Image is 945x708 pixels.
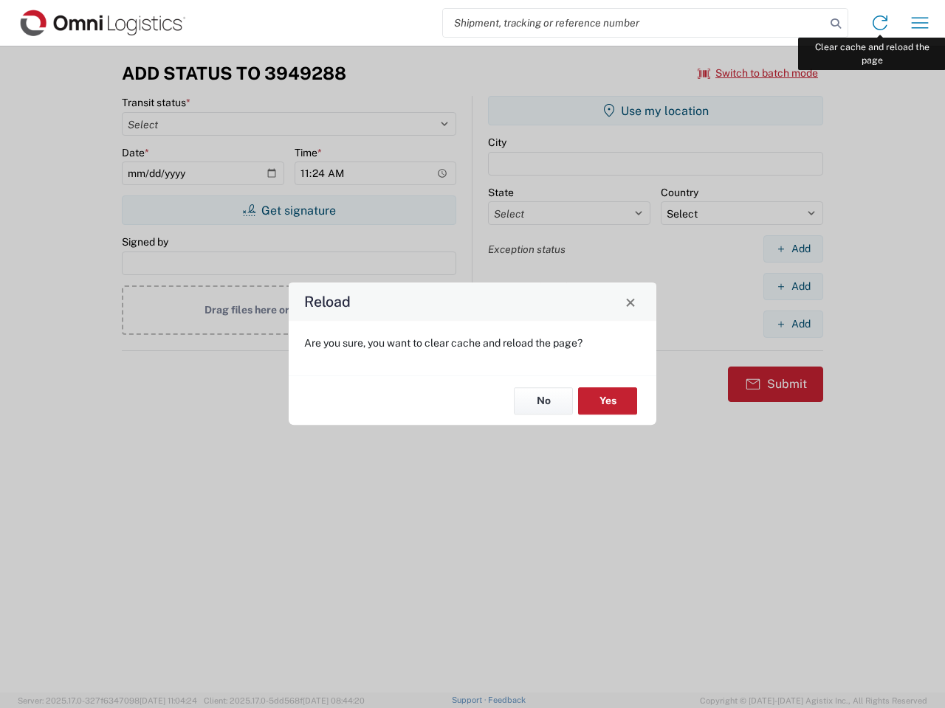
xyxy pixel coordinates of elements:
button: Yes [578,387,637,414]
input: Shipment, tracking or reference number [443,9,825,37]
button: Close [620,291,641,312]
p: Are you sure, you want to clear cache and reload the page? [304,336,641,350]
button: No [514,387,573,414]
h4: Reload [304,291,351,313]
